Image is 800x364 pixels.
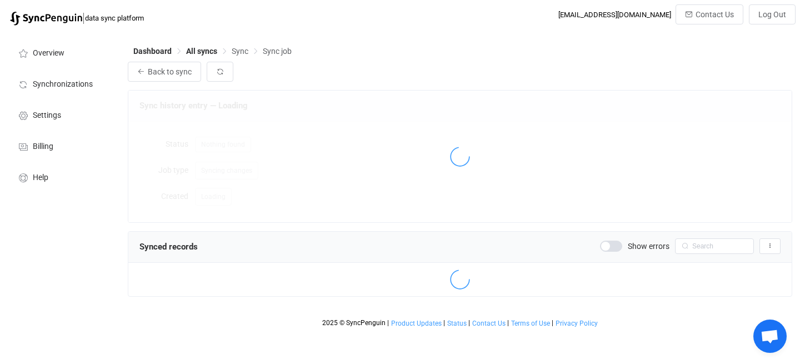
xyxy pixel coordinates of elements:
[675,238,754,254] input: Search
[232,47,248,56] span: Sync
[186,47,217,56] span: All syncs
[443,319,445,327] span: |
[507,319,509,327] span: |
[33,173,48,182] span: Help
[472,320,506,327] span: Contact Us
[472,320,506,327] a: Contact Us
[391,320,442,327] a: Product Updates
[749,4,796,24] button: Log Out
[387,319,389,327] span: |
[33,80,93,89] span: Synchronizations
[6,68,117,99] a: Synchronizations
[85,14,144,22] span: data sync platform
[676,4,743,24] button: Contact Us
[33,142,53,151] span: Billing
[558,11,671,19] div: [EMAIL_ADDRESS][DOMAIN_NAME]
[82,10,85,26] span: |
[10,12,82,26] img: syncpenguin.svg
[322,319,386,327] span: 2025 © SyncPenguin
[263,47,292,56] span: Sync job
[33,49,64,58] span: Overview
[133,47,172,56] span: Dashboard
[556,320,598,327] span: Privacy Policy
[10,10,144,26] a: |data sync platform
[511,320,551,327] a: Terms of Use
[555,320,598,327] a: Privacy Policy
[468,319,470,327] span: |
[447,320,467,327] span: Status
[6,37,117,68] a: Overview
[148,67,192,76] span: Back to sync
[128,62,201,82] button: Back to sync
[447,320,467,327] a: Status
[552,319,553,327] span: |
[753,320,787,353] a: Open chat
[6,130,117,161] a: Billing
[758,10,786,19] span: Log Out
[628,242,669,250] span: Show errors
[696,10,734,19] span: Contact Us
[391,320,442,327] span: Product Updates
[33,111,61,120] span: Settings
[6,161,117,192] a: Help
[511,320,550,327] span: Terms of Use
[133,47,292,55] div: Breadcrumb
[139,242,198,252] span: Synced records
[6,99,117,130] a: Settings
